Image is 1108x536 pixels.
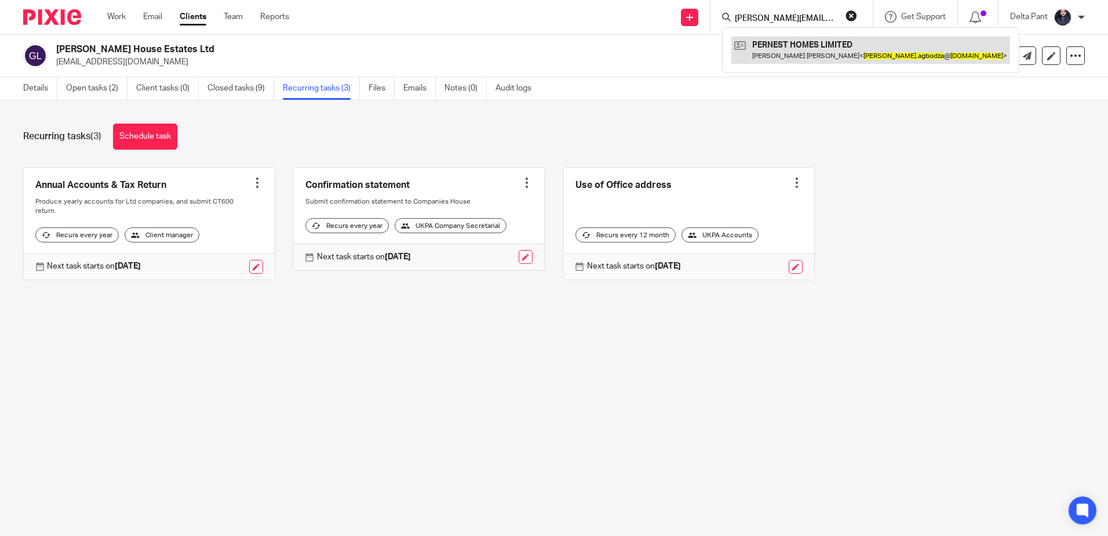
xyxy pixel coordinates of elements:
p: [EMAIL_ADDRESS][DOMAIN_NAME] [56,56,927,68]
img: svg%3E [23,44,48,68]
div: UKPA Company Secretarial [395,218,506,233]
p: Next task starts on [47,260,141,272]
img: Pixie [23,9,81,25]
h1: Recurring tasks [23,131,101,143]
a: Open tasks (2) [66,77,127,100]
div: Recurs every year [305,218,389,233]
a: Recurring tasks (3) [283,77,360,100]
a: Email [143,11,162,23]
div: UKPA Accounts [681,227,759,242]
div: Recurs every 12 month [575,227,676,242]
input: Search [734,14,838,24]
a: Work [107,11,126,23]
p: Next task starts on [317,251,411,263]
span: Get Support [901,13,946,21]
a: Client tasks (0) [136,77,199,100]
div: Recurs every year [35,227,119,242]
span: (3) [90,132,101,141]
p: Next task starts on [587,260,681,272]
a: Notes (0) [444,77,487,100]
a: Reports [260,11,289,23]
strong: [DATE] [115,262,141,270]
strong: [DATE] [385,253,411,261]
a: Closed tasks (9) [207,77,274,100]
div: Client manager [125,227,199,242]
p: Delta Pant [1010,11,1048,23]
a: Emails [403,77,436,100]
a: Audit logs [495,77,540,100]
strong: [DATE] [655,262,681,270]
a: Schedule task [113,124,177,150]
h2: [PERSON_NAME] House Estates Ltd [56,44,753,56]
img: dipesh-min.jpg [1054,8,1072,27]
a: Details [23,77,57,100]
a: Files [369,77,395,100]
a: Team [224,11,243,23]
a: Clients [180,11,206,23]
button: Clear [845,10,857,21]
